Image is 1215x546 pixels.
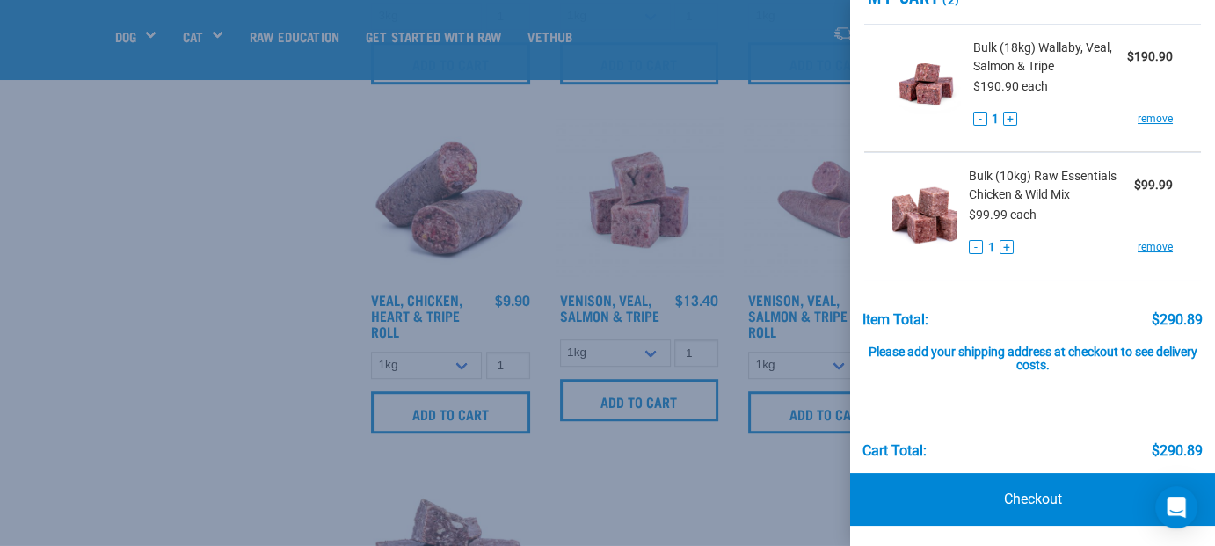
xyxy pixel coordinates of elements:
[892,167,956,258] img: Raw Essentials Chicken & Wild Mix
[988,238,995,257] span: 1
[973,39,1127,76] span: Bulk (18kg) Wallaby, Veal, Salmon & Tripe
[1152,443,1203,459] div: $290.89
[1127,49,1173,63] strong: $190.90
[973,112,987,126] button: -
[970,240,984,254] button: -
[850,473,1215,526] a: Checkout
[1134,178,1173,192] strong: $99.99
[1003,112,1017,126] button: +
[970,167,1134,204] span: Bulk (10kg) Raw Essentials Chicken & Wild Mix
[862,312,928,328] div: Item Total:
[1138,111,1173,127] a: remove
[1138,239,1173,255] a: remove
[1152,312,1203,328] div: $290.89
[1000,240,1014,254] button: +
[970,207,1037,222] span: $99.99 each
[862,443,927,459] div: Cart total:
[892,39,960,129] img: Wallaby, Veal, Salmon & Tripe
[992,110,999,128] span: 1
[973,79,1048,93] span: $190.90 each
[1155,486,1197,528] div: Open Intercom Messenger
[862,328,1203,374] div: Please add your shipping address at checkout to see delivery costs.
